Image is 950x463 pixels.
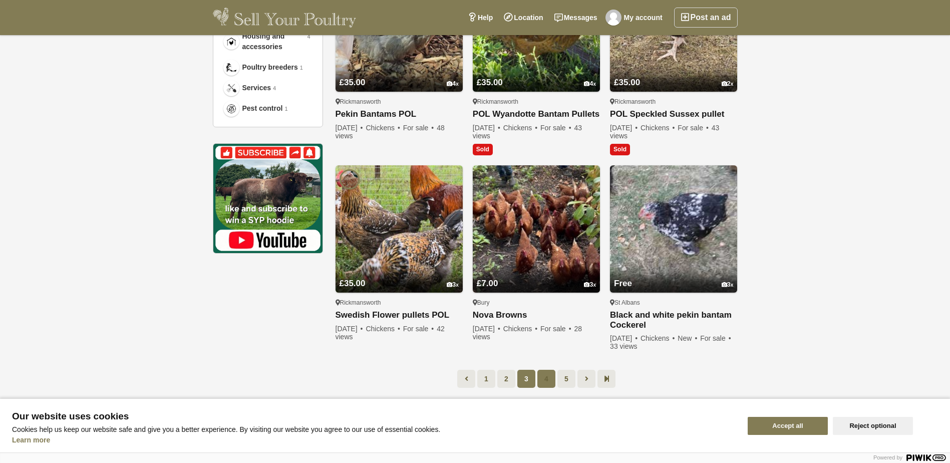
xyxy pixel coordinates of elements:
[447,281,459,289] div: 3
[336,260,463,293] a: £35.00 3
[336,98,463,106] div: Rickmansworth
[674,8,738,28] a: Post an ad
[226,83,236,93] img: Services
[336,124,445,140] span: 48 views
[610,165,737,293] img: Black and white pekin bantam Cockerel
[610,124,719,140] span: 43 views
[226,37,236,47] img: Housing and accessories
[12,425,736,433] p: Cookies help us keep our website safe and give you a better experience. By visiting our website y...
[610,310,737,330] a: Black and white pekin bantam Cockerel
[336,124,364,132] span: [DATE]
[307,33,310,41] em: 4
[473,165,600,293] img: Nova Browns
[473,98,600,106] div: Rickmansworth
[447,80,459,88] div: 4
[614,279,632,288] span: Free
[340,169,360,189] img: Penny
[678,124,709,132] span: For sale
[242,62,298,73] span: Poultry breeders
[610,299,737,307] div: St Albans
[722,80,734,88] div: 2
[221,78,314,98] a: Services Services 4
[603,8,668,28] a: My account
[473,325,582,341] span: 28 views
[473,124,582,140] span: 43 views
[336,325,364,333] span: [DATE]
[221,98,314,119] a: Pest control Pest control 1
[610,98,737,106] div: Rickmansworth
[873,454,902,460] span: Powered by
[641,334,676,342] span: Chickens
[610,260,737,293] a: Free 3
[221,57,314,78] a: Poultry breeders Poultry breeders 1
[477,78,503,87] span: £35.00
[403,124,435,132] span: For sale
[503,124,539,132] span: Chickens
[537,370,555,388] a: 4
[366,325,401,333] span: Chickens
[722,281,734,289] div: 3
[610,144,630,155] span: Sold
[366,124,401,132] span: Chickens
[242,83,271,93] span: Services
[748,417,828,435] button: Accept all
[340,279,366,288] span: £35.00
[336,165,463,293] img: Swedish Flower pullets POL
[336,109,463,120] a: Pekin Bantams POL
[610,342,637,350] span: 33 views
[226,63,236,73] img: Poultry breeders
[473,299,600,307] div: Bury
[242,31,305,52] span: Housing and accessories
[213,143,323,254] img: Mat Atkinson Farming YouTube Channel
[12,436,50,444] a: Learn more
[336,310,463,321] a: Swedish Flower pullets POL
[498,8,548,28] a: Location
[557,370,575,388] a: 5
[242,103,283,114] span: Pest control
[497,370,515,388] a: 2
[610,124,639,132] span: [DATE]
[549,8,603,28] a: Messages
[833,417,913,435] button: Reject optional
[610,109,737,120] a: POL Speckled Sussex pullet
[213,8,357,28] img: Sell Your Poultry
[641,124,676,132] span: Chickens
[284,105,287,113] em: 1
[678,334,698,342] span: New
[503,325,539,333] span: Chickens
[614,78,640,87] span: £35.00
[273,84,276,93] em: 4
[540,325,572,333] span: For sale
[584,281,596,289] div: 3
[584,80,596,88] div: 4
[403,325,435,333] span: For sale
[610,334,639,342] span: [DATE]
[462,8,498,28] a: Help
[473,144,493,155] span: Sold
[700,334,732,342] span: For sale
[336,299,463,307] div: Rickmansworth
[473,260,600,293] a: £7.00 3
[340,78,366,87] span: £35.00
[473,59,600,92] a: £35.00 4
[221,26,314,57] a: Housing and accessories Housing and accessories 4
[605,10,621,26] img: Matthew Harvey
[336,325,445,341] span: 42 views
[473,310,600,321] a: Nova Browns
[477,370,495,388] a: 1
[477,279,498,288] span: £7.00
[473,325,501,333] span: [DATE]
[517,370,535,388] span: 3
[540,124,572,132] span: For sale
[473,109,600,120] a: POL Wyandotte Bantam Pullets
[12,411,736,421] span: Our website uses cookies
[300,64,303,72] em: 1
[473,124,501,132] span: [DATE]
[226,104,236,114] img: Pest control
[610,59,737,92] a: £35.00 2
[336,59,463,92] a: £35.00 4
